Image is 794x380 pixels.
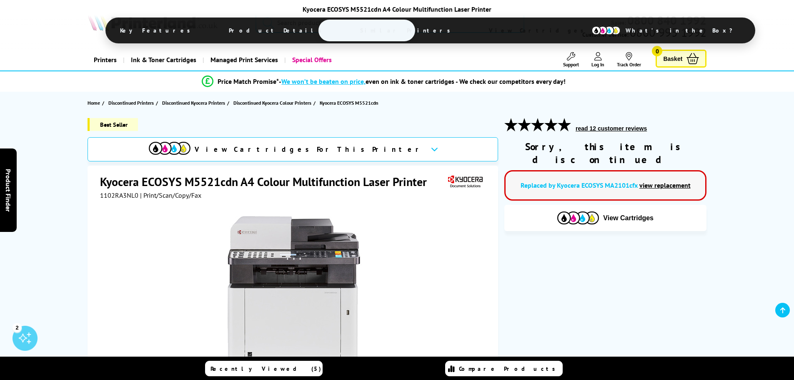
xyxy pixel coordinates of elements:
span: Best Seller [88,118,138,131]
h1: Kyocera ECOSYS M5521cdn A4 Colour Multifunction Laser Printer [100,174,435,189]
span: Recently Viewed (5) [210,365,321,372]
span: We won’t be beaten on price, [281,77,366,86]
span: View Cartridges [476,20,604,41]
a: Support [563,52,579,68]
span: Similar Printers [348,20,467,40]
span: Support [563,61,579,68]
span: Key Features [108,20,207,40]
a: Recently Viewed (5) [205,361,323,376]
a: Replaced by Kyocera ECOSYS MA2101cfx [521,181,638,189]
span: Home [88,98,100,107]
img: Kyocera [446,174,484,189]
span: Basket [663,53,682,64]
a: Discontinued Kyocera Colour Printers [233,98,313,107]
div: - even on ink & toner cartridges - We check our competitors every day! [279,77,566,86]
span: 0 [652,46,662,56]
img: cmyk-icon.svg [591,26,621,35]
span: | Print/Scan/Copy/Fax [140,191,201,199]
span: What’s in the Box? [613,20,753,40]
div: Kyocera ECOSYS M5521cdn A4 Colour Multifunction Laser Printer [105,5,689,13]
a: Discontinued Kyocera Printers [162,98,227,107]
a: Discontinued Printers [108,98,156,107]
span: View Cartridges [603,214,654,222]
span: View Cartridges For This Printer [195,145,424,154]
span: Discontinued Kyocera Printers [162,98,225,107]
img: Kyocera ECOSYS M5521cdn [212,216,376,380]
a: Home [88,98,102,107]
button: View Cartridges [511,211,700,225]
a: Basket 0 [656,50,706,68]
a: Compare Products [445,361,563,376]
div: Sorry, this item is discontinued [504,140,706,166]
a: Kyocera ECOSYS M5521cdn [320,98,381,107]
a: Track Order [617,52,641,68]
span: 1102RA3NL0 [100,191,138,199]
li: modal_Promise [68,74,700,89]
span: Discontinued Kyocera Colour Printers [233,98,311,107]
a: Ink & Toner Cartridges [123,49,203,70]
span: Ink & Toner Cartridges [131,49,196,70]
span: Product Details [216,20,338,40]
span: Product Finder [4,169,13,211]
span: Price Match Promise* [218,77,279,86]
div: 2 [13,323,22,332]
img: cmyk-icon.svg [149,142,190,155]
span: Discontinued Printers [108,98,154,107]
a: Managed Print Services [203,49,284,70]
span: Compare Products [459,365,560,372]
a: view replacement [639,181,691,189]
a: Printers [88,49,123,70]
a: Special Offers [284,49,338,70]
span: Log In [591,61,604,68]
button: read 12 customer reviews [573,125,649,132]
a: Log In [591,52,604,68]
img: Cartridges [557,211,599,224]
span: Kyocera ECOSYS M5521cdn [320,98,378,107]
